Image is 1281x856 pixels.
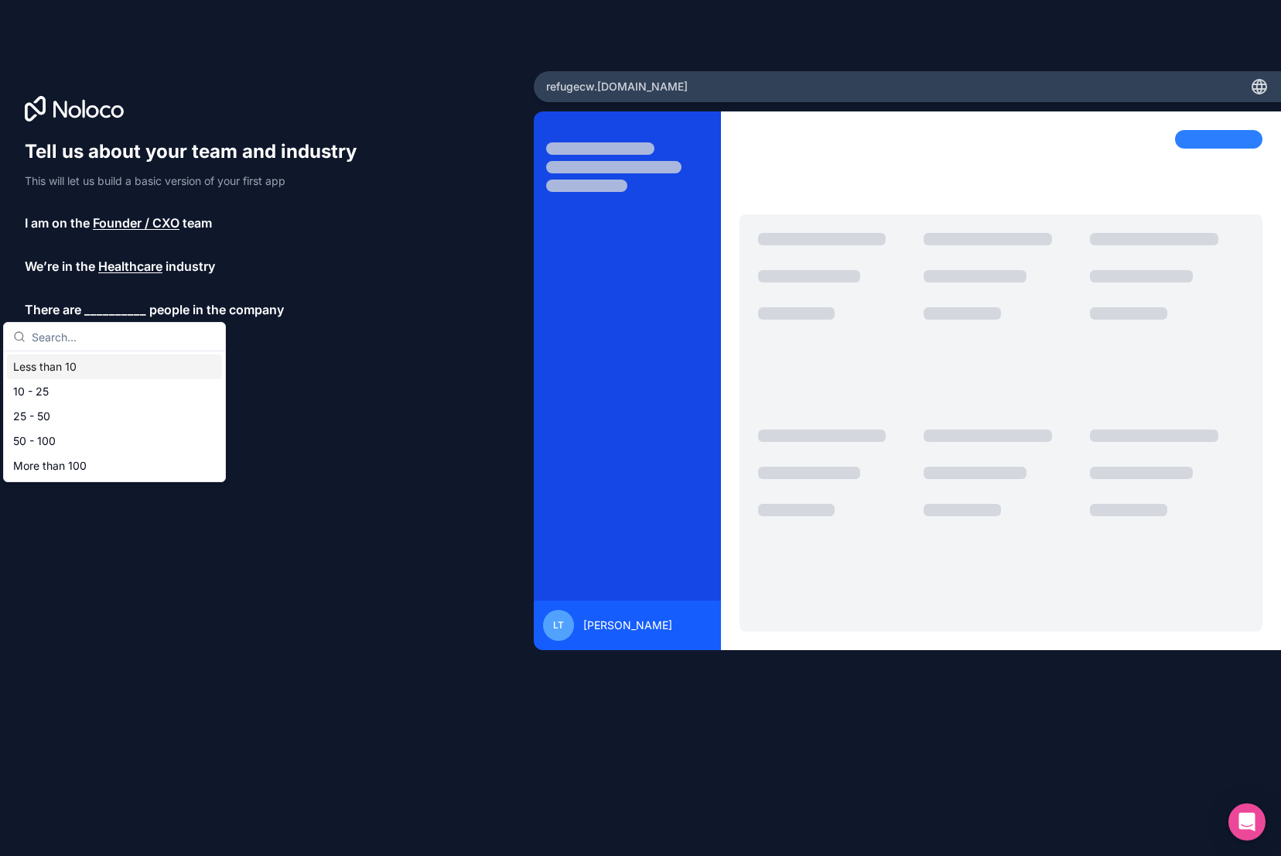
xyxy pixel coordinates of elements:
span: __________ [84,300,146,319]
span: [PERSON_NAME] [583,618,672,633]
span: There are [25,300,81,319]
span: We’re in the [25,257,95,276]
div: 10 - 25 [7,379,222,404]
p: This will let us build a basic version of your first app [25,173,371,189]
div: Open Intercom Messenger [1228,803,1266,841]
span: I am on the [25,214,90,232]
span: people in the company [149,300,284,319]
div: 25 - 50 [7,404,222,429]
span: team [183,214,212,232]
span: industry [166,257,215,276]
input: Search... [32,323,216,351]
span: Healthcare [98,257,162,276]
div: Suggestions [4,351,225,481]
h1: Tell us about your team and industry [25,139,371,164]
div: 50 - 100 [7,429,222,454]
span: LT [553,619,564,632]
span: Founder / CXO [93,214,179,232]
div: Less than 10 [7,354,222,379]
span: refugecw .[DOMAIN_NAME] [546,79,688,94]
div: More than 100 [7,454,222,478]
